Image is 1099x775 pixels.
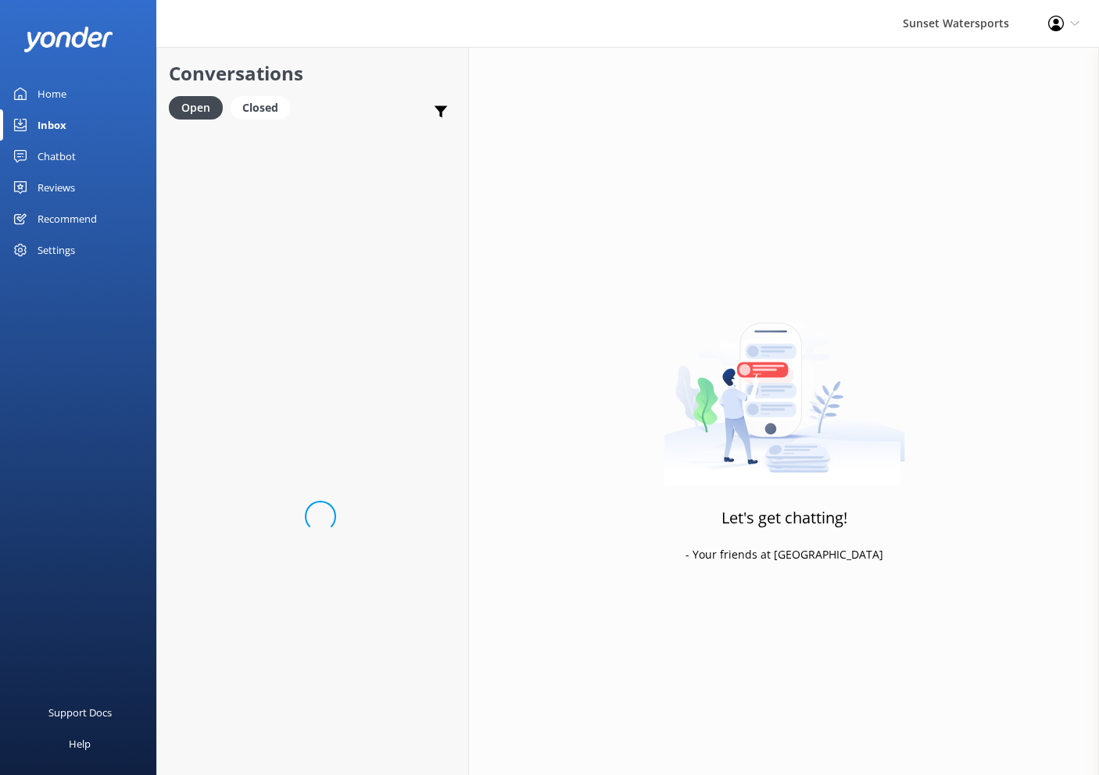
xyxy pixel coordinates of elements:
a: Closed [231,98,298,116]
div: Reviews [38,172,75,203]
a: Open [169,98,231,116]
div: Home [38,78,66,109]
div: Support Docs [48,697,112,728]
img: artwork of a man stealing a conversation from at giant smartphone [664,290,905,485]
h2: Conversations [169,59,456,88]
div: Closed [231,96,290,120]
p: - Your friends at [GEOGRAPHIC_DATA] [686,546,883,563]
div: Recommend [38,203,97,234]
div: Chatbot [38,141,76,172]
img: yonder-white-logo.png [23,27,113,52]
div: Help [69,728,91,759]
div: Settings [38,234,75,266]
div: Open [169,96,223,120]
div: Inbox [38,109,66,141]
h3: Let's get chatting! [721,505,847,530]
